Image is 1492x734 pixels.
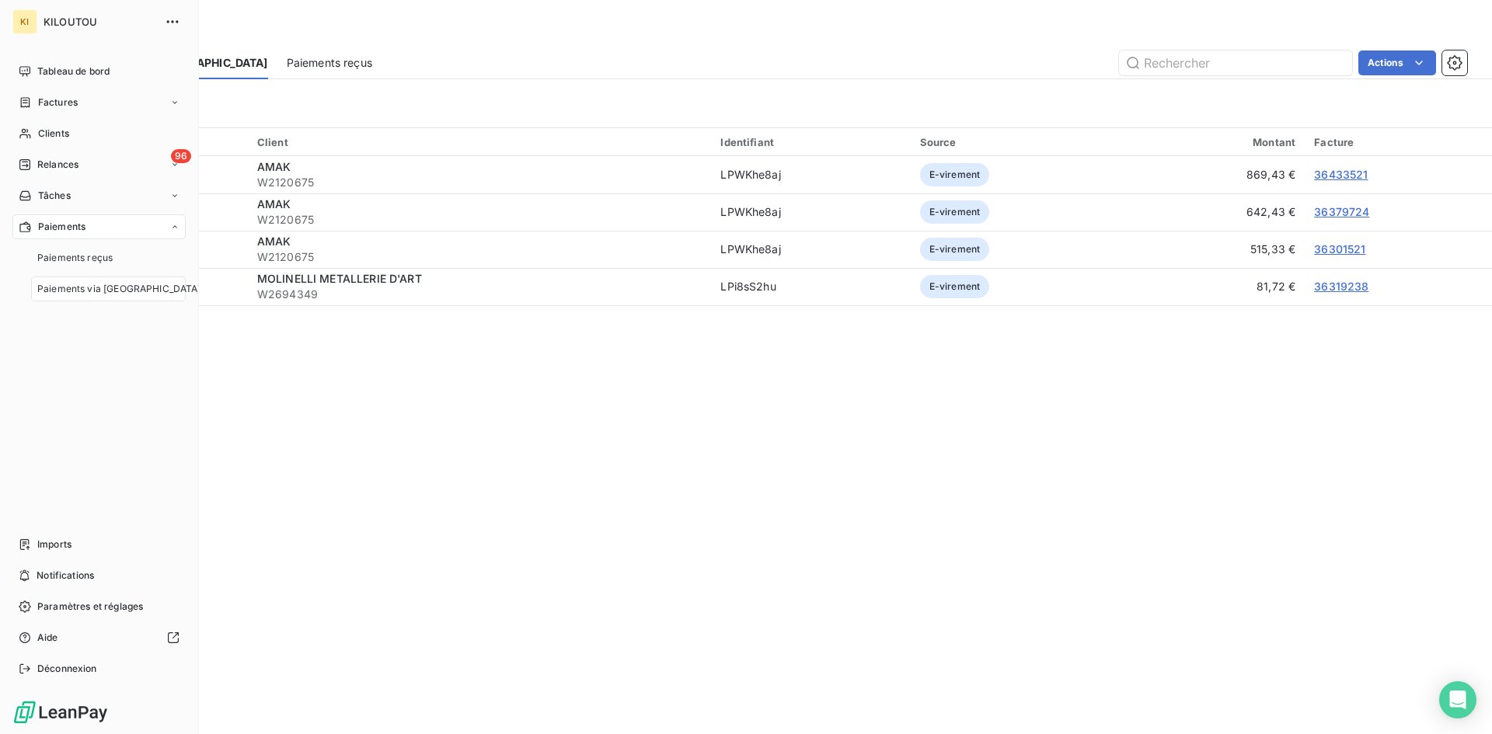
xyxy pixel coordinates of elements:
[920,238,990,261] span: E-virement
[920,275,990,298] span: E-virement
[257,249,702,265] span: W2120675
[38,96,78,110] span: Factures
[711,193,910,231] td: LPWKhe8aj
[38,127,69,141] span: Clients
[171,149,191,163] span: 96
[1439,681,1476,718] div: Open Intercom Messenger
[1134,231,1305,268] td: 515,33 €
[1314,280,1368,293] a: 36319238
[37,158,78,172] span: Relances
[1134,193,1305,231] td: 642,43 €
[37,600,143,614] span: Paramètres et réglages
[37,251,113,265] span: Paiements reçus
[257,136,702,148] div: Client
[37,631,58,645] span: Aide
[257,175,702,190] span: W2120675
[287,55,372,71] span: Paiements reçus
[920,163,990,186] span: E-virement
[720,136,901,148] div: Identifiant
[12,9,37,34] div: KI
[257,272,422,285] span: MOLINELLI METALLERIE D'ART
[1314,136,1483,148] div: Facture
[37,64,110,78] span: Tableau de bord
[38,220,85,234] span: Paiements
[12,700,109,725] img: Logo LeanPay
[37,282,201,296] span: Paiements via [GEOGRAPHIC_DATA]
[12,625,186,650] a: Aide
[1134,268,1305,305] td: 81,72 €
[711,231,910,268] td: LPWKhe8aj
[38,189,71,203] span: Tâches
[920,200,990,224] span: E-virement
[44,16,155,28] span: KILOUTOU
[1314,242,1365,256] a: 36301521
[37,537,71,551] span: Imports
[1134,156,1305,193] td: 869,43 €
[257,287,702,302] span: W2694349
[711,268,910,305] td: LPi8sS2hu
[257,212,702,228] span: W2120675
[37,662,97,676] span: Déconnexion
[1143,136,1296,148] div: Montant
[1119,50,1352,75] input: Rechercher
[37,569,94,583] span: Notifications
[1314,205,1369,218] a: 36379724
[257,235,291,248] span: AMAK
[1358,50,1436,75] button: Actions
[257,197,291,210] span: AMAK
[257,160,291,173] span: AMAK
[1314,168,1368,181] a: 36433521
[920,136,1124,148] div: Source
[711,156,910,193] td: LPWKhe8aj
